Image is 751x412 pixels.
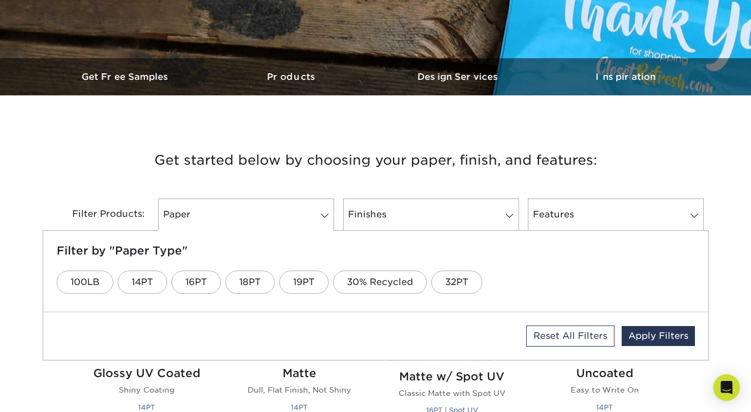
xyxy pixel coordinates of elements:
[376,58,542,95] a: Design Services
[542,72,709,82] h3: Inspiration
[279,271,329,294] a: 19PT
[225,271,275,294] a: 18PT
[542,384,668,395] p: Easy to Write On
[236,367,362,380] h2: Matte
[84,384,210,395] p: Shiny Coating
[528,199,704,231] a: Features
[43,199,154,231] div: Filter Products:
[542,367,668,380] h2: Uncoated
[209,58,376,95] a: Products
[84,367,210,380] h2: Glossy UV Coated
[172,271,221,294] a: 16PT
[138,403,155,411] small: 14PT
[57,271,113,294] a: 100LB
[57,244,695,257] h5: Filter by "Paper Type"
[291,403,308,411] small: 14PT
[236,384,362,395] p: Dull, Flat Finish, Not Shiny
[596,403,613,411] small: 14PT
[209,72,376,82] h3: Products
[51,135,700,185] h3: Get started below by choosing your paper, finish, and features:
[622,326,695,346] a: Apply Filters
[389,370,515,383] h2: Matte w/ Spot UV
[333,271,427,294] a: 30% Recycled
[431,271,482,294] a: 32PT
[526,325,614,347] a: Reset All Filters
[43,72,209,82] h3: Get Free Samples
[713,374,740,401] div: Open Intercom Messenger
[389,388,515,399] p: Classic Matte with Spot UV
[118,271,167,294] a: 14PT
[158,199,334,231] a: Paper
[3,378,94,408] iframe: Google Customer Reviews
[43,58,209,95] a: Get Free Samples
[343,199,519,231] a: Finishes
[376,72,542,82] h3: Design Services
[542,58,709,95] a: Inspiration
